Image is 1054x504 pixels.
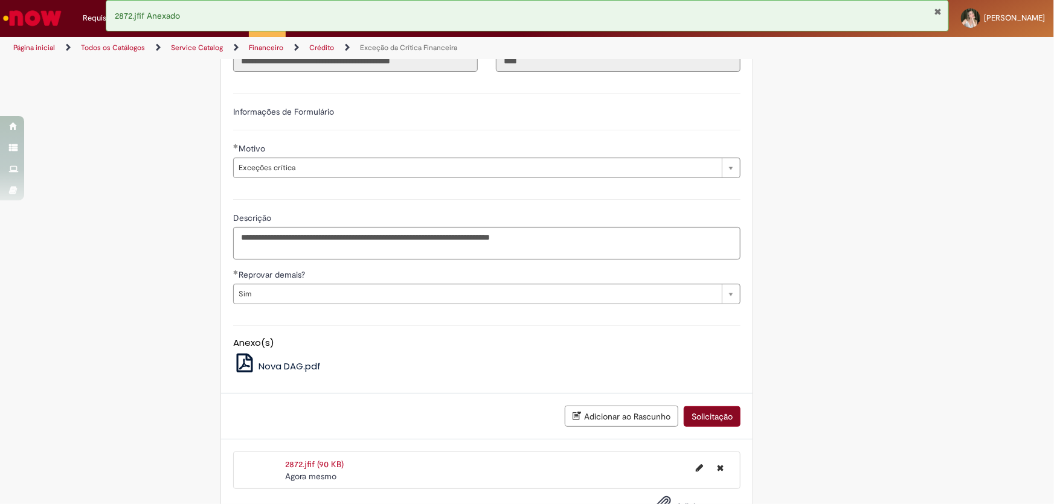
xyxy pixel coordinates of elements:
[81,43,145,53] a: Todos os Catálogos
[239,269,307,280] span: Reprovar demais?
[984,13,1045,23] span: [PERSON_NAME]
[360,43,457,53] a: Exceção da Crítica Financeira
[233,144,239,148] span: Obrigatório Preenchido
[171,43,223,53] a: Service Catalog
[9,37,693,59] ul: Trilhas de página
[285,471,336,482] span: Agora mesmo
[249,43,283,53] a: Financeiro
[239,158,716,177] span: Exceções crítica
[233,338,741,348] h5: Anexo(s)
[233,227,741,260] textarea: Descrição
[13,43,55,53] a: Página inicial
[239,143,268,154] span: Motivo
[259,360,321,372] span: Nova DAG.pdf
[233,106,334,117] label: Informações de Formulário
[710,458,731,477] button: Excluir 2872.jfif
[239,284,716,304] span: Sim
[233,360,321,372] a: Nova DAG.pdf
[285,459,344,470] a: 2872.jfif (90 KB)
[496,51,741,72] input: Código da Unidade
[309,43,334,53] a: Crédito
[684,406,741,427] button: Solicitação
[115,10,181,21] span: 2872.jfif Anexado
[83,12,125,24] span: Requisições
[233,212,274,223] span: Descrição
[233,51,478,72] input: Título
[1,6,63,30] img: ServiceNow
[565,406,678,427] button: Adicionar ao Rascunho
[233,270,239,275] span: Obrigatório Preenchido
[285,471,336,482] time: 30/09/2025 17:52:36
[689,458,710,477] button: Editar nome de arquivo 2872.jfif
[934,7,942,16] button: Fechar Notificação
